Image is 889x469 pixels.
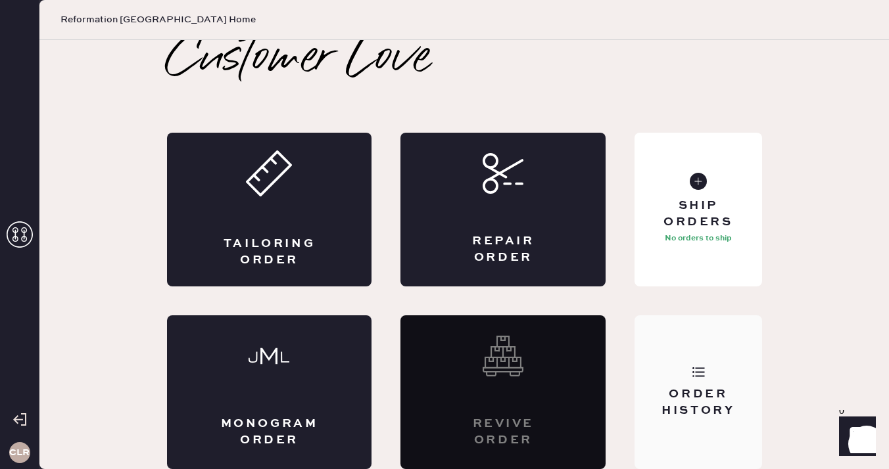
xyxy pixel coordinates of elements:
[9,448,30,457] h3: CLR
[60,13,256,26] span: Reformation [GEOGRAPHIC_DATA] Home
[665,231,732,246] p: No orders to ship
[453,233,553,266] div: Repair Order
[167,33,431,85] h2: Customer Love
[645,198,751,231] div: Ship Orders
[453,416,553,449] div: Revive order
[220,416,320,449] div: Monogram Order
[645,386,751,419] div: Order History
[220,236,320,269] div: Tailoring Order
[400,315,606,469] div: Interested? Contact us at care@hemster.co
[827,410,883,466] iframe: Front Chat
